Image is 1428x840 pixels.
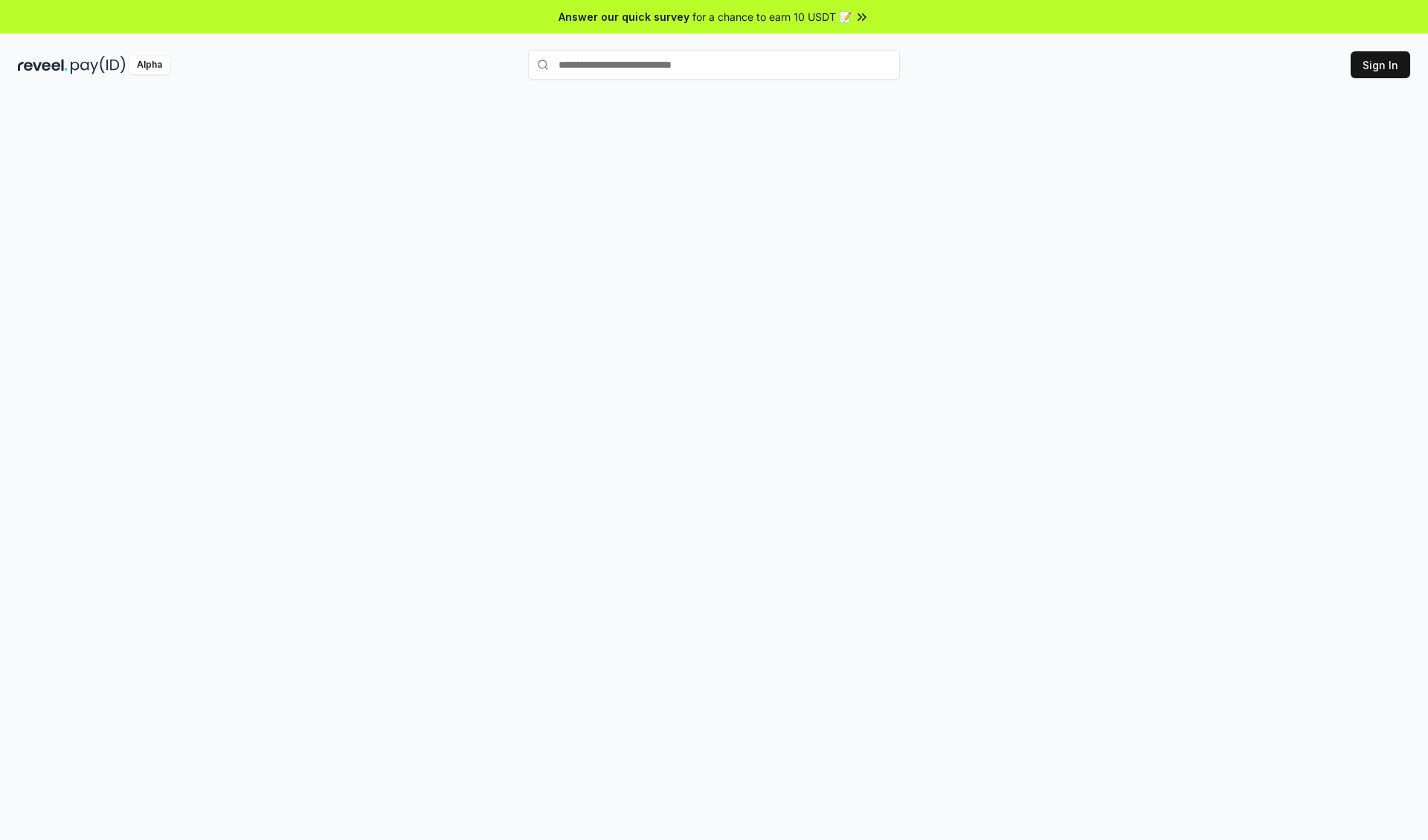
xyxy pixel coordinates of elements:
div: Alpha [129,56,170,74]
button: Sign In [1351,51,1410,78]
span: Answer our quick survey [559,9,689,25]
span: for a chance to earn 10 USDT 📝 [692,9,852,25]
img: pay_id [71,56,126,74]
img: reveel_dark [18,56,68,74]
